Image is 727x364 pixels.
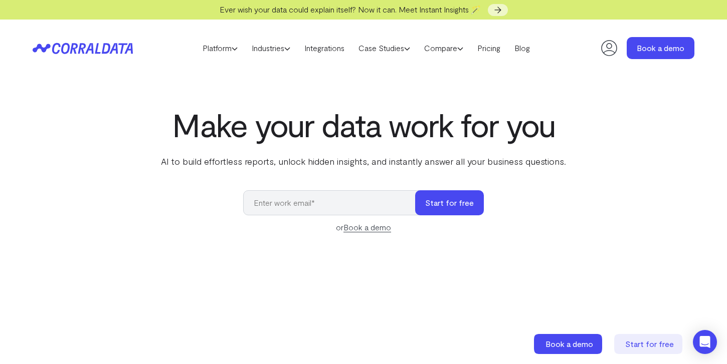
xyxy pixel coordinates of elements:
a: Book a demo [534,334,604,354]
input: Enter work email* [243,190,425,215]
span: Ever wish your data could explain itself? Now it can. Meet Instant Insights 🪄 [220,5,481,14]
a: Pricing [470,41,507,56]
a: Industries [245,41,297,56]
a: Book a demo [627,37,694,59]
a: Blog [507,41,537,56]
a: Compare [417,41,470,56]
a: Case Studies [351,41,417,56]
h1: Make your data work for you [159,107,568,143]
div: or [243,221,484,233]
div: Open Intercom Messenger [693,330,717,354]
span: Start for free [625,339,674,348]
a: Platform [196,41,245,56]
a: Start for free [614,334,684,354]
a: Book a demo [343,222,391,232]
p: AI to build effortless reports, unlock hidden insights, and instantly answer all your business qu... [159,155,568,168]
button: Start for free [415,190,484,215]
span: Book a demo [546,339,593,348]
a: Integrations [297,41,351,56]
